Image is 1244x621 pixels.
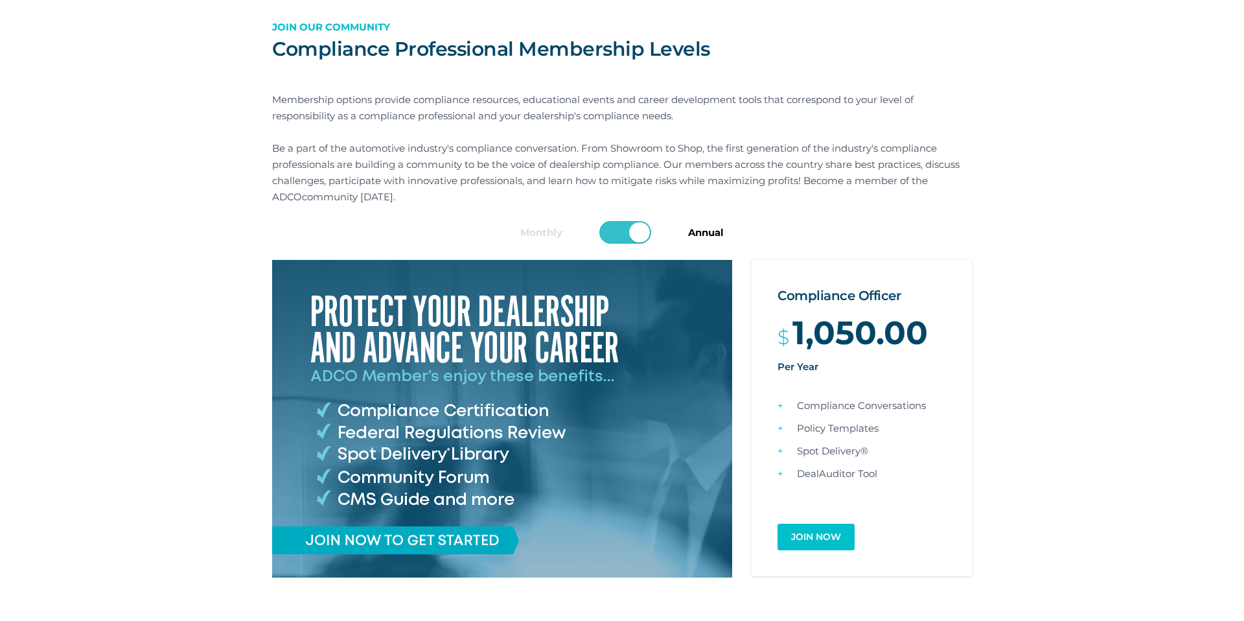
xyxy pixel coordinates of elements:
[272,260,732,578] img: adco-membership-ad.webp
[520,224,562,240] label: Monthly
[777,286,946,305] h2: Compliance Officer
[777,524,855,550] a: Join now
[758,394,965,417] li: Compliance Conversations
[758,462,965,485] li: DealAuditor Tool
[272,19,972,35] p: Join our Community
[792,325,928,341] span: 1,050.00
[777,358,946,375] p: Per Year
[688,224,724,240] label: Annual
[272,36,972,62] h1: Compliance Professional Membership Levels
[272,140,972,205] p: Be a part of the automotive industry's compliance conversation. From Showroom to Shop, the first ...
[758,439,965,462] li: Spot Delivery®
[758,417,965,439] li: Policy Templates
[777,325,946,346] div: $
[272,91,972,124] p: Membership options provide compliance resources, educational events and career development tools ...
